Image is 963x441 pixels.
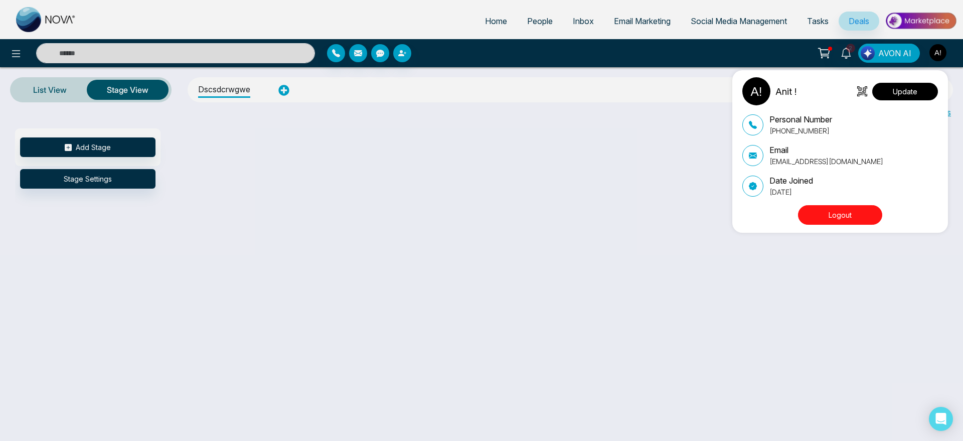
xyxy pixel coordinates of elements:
button: Logout [798,205,882,225]
p: [DATE] [769,187,813,197]
p: Email [769,144,883,156]
div: Open Intercom Messenger [929,407,953,431]
button: Update [872,83,938,100]
p: Date Joined [769,175,813,187]
p: Anit ! [775,85,796,98]
p: Personal Number [769,113,832,125]
p: [PHONE_NUMBER] [769,125,832,136]
p: [EMAIL_ADDRESS][DOMAIN_NAME] [769,156,883,167]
